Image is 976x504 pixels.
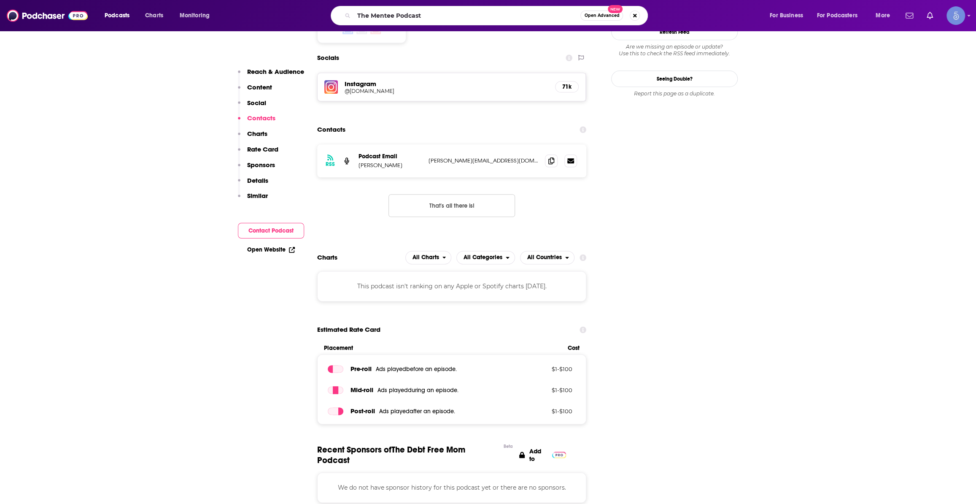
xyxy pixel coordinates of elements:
div: This podcast isn't ranking on any Apple or Spotify charts [DATE]. [317,271,586,301]
p: Podcast Email [359,153,422,160]
button: open menu [456,251,515,264]
p: [PERSON_NAME][EMAIL_ADDRESS][DOMAIN_NAME] [429,157,538,164]
button: open menu [99,9,140,22]
p: Reach & Audience [247,68,304,76]
a: @[DOMAIN_NAME] [345,88,548,94]
a: Show notifications dropdown [923,8,936,23]
h3: RSS [326,161,335,168]
p: Similar [247,192,268,200]
span: Ads played after an episode . [379,408,455,415]
p: Sponsors [247,161,275,169]
img: Podchaser - Follow, Share and Rate Podcasts [7,8,88,24]
h2: Charts [317,253,337,261]
span: New [608,5,623,13]
a: Seeing Double? [611,70,738,87]
p: We do not have sponsor history for this podcast yet or there are no sponsors. [328,483,576,492]
div: Are we missing an episode or update? Use this to check the RSS feed immediately. [611,43,738,57]
h2: Socials [317,50,339,66]
span: All Categories [464,255,502,260]
button: open menu [520,251,574,264]
span: Monitoring [180,10,210,22]
span: All Countries [527,255,562,260]
button: Contacts [238,114,275,130]
span: Post -roll [350,407,375,415]
button: Charts [238,130,267,145]
p: Charts [247,130,267,138]
h2: Platforms [405,251,452,264]
h2: Categories [456,251,515,264]
button: Social [238,99,266,114]
button: Reach & Audience [238,68,304,83]
span: Open Advanced [584,14,619,18]
span: All Charts [413,255,439,260]
p: Content [247,83,272,91]
button: open menu [870,9,901,22]
button: open menu [764,9,814,22]
span: Ads played during an episode . [377,387,458,394]
h2: Contacts [317,122,345,138]
span: Charts [145,10,163,22]
span: Mid -roll [350,386,373,394]
div: Search podcasts, credits, & more... [339,6,656,25]
p: [PERSON_NAME] [359,162,422,169]
span: Pre -roll [350,365,372,373]
span: Ads played before an episode . [376,366,457,373]
button: Refresh Feed [611,24,738,40]
button: Content [238,83,272,99]
span: Cost [568,344,580,352]
img: Pro Logo [552,452,566,458]
div: Beta [503,444,512,449]
p: $ 1 - $ 100 [518,387,572,393]
p: $ 1 - $ 100 [518,366,572,372]
button: Nothing here. [388,194,515,217]
button: Details [238,176,268,192]
button: Contact Podcast [238,223,304,238]
a: Show notifications dropdown [902,8,917,23]
button: open menu [174,9,221,22]
h5: 71k [562,83,572,90]
h5: @[DOMAIN_NAME] [345,88,480,94]
span: Estimated Rate Card [317,322,380,338]
p: Rate Card [247,145,278,153]
span: Placement [324,344,561,352]
div: Report this page as a duplicate. [611,90,738,97]
span: More [876,10,890,22]
h5: Instagram [345,80,548,88]
img: User Profile [946,6,965,25]
p: $ 1 - $ 100 [518,408,572,415]
button: open menu [812,9,870,22]
button: Rate Card [238,145,278,161]
h2: Countries [520,251,574,264]
span: Podcasts [105,10,129,22]
p: Details [247,176,268,184]
span: For Business [770,10,803,22]
p: Social [247,99,266,107]
button: Show profile menu [946,6,965,25]
a: Open Website [247,246,295,253]
span: Recent Sponsors of The Debt Free Mom Podcast [317,444,499,466]
button: Similar [238,192,268,207]
button: Open AdvancedNew [580,11,623,21]
input: Search podcasts, credits, & more... [354,9,580,22]
button: open menu [405,251,452,264]
button: Sponsors [238,161,275,176]
p: Add to [529,447,548,463]
a: Charts [140,9,168,22]
p: Contacts [247,114,275,122]
img: iconImage [324,80,338,94]
a: Add to [519,444,566,466]
span: Logged in as Spiral5-G1 [946,6,965,25]
span: For Podcasters [817,10,857,22]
